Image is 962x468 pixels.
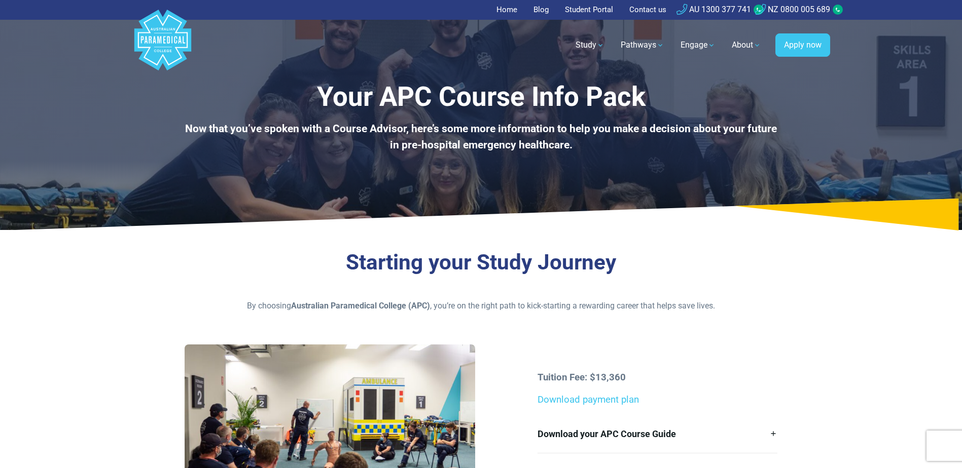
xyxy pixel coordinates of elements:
[775,33,830,57] a: Apply now
[726,31,767,59] a: About
[538,415,777,453] a: Download your APC Course Guide
[185,81,778,113] h1: Your APC Course Info Pack
[676,5,751,14] a: AU 1300 377 741
[538,372,626,383] strong: Tuition Fee: $13,360
[291,301,430,310] strong: Australian Paramedical College (APC)
[185,250,778,276] h3: Starting your Study Journey
[538,394,639,405] a: Download payment plan
[132,20,193,71] a: Australian Paramedical College
[615,31,670,59] a: Pathways
[185,123,777,151] b: Now that you’ve spoken with a Course Advisor, here’s some more information to help you make a dec...
[185,300,778,312] p: By choosing , you’re on the right path to kick-starting a rewarding career that helps save lives.
[755,5,830,14] a: NZ 0800 005 689
[569,31,611,59] a: Study
[674,31,722,59] a: Engage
